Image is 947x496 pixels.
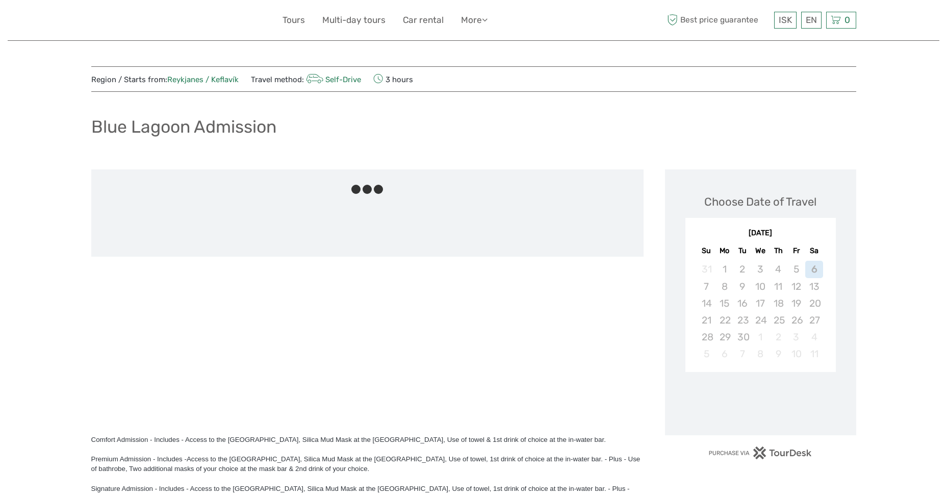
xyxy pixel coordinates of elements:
div: Not available Sunday, October 5th, 2025 [698,345,715,362]
div: Not available Wednesday, September 17th, 2025 [751,295,769,312]
a: Self-Drive [304,75,362,84]
div: Loading... [757,399,764,405]
div: Not available Sunday, August 31st, 2025 [698,261,715,278]
span: Access to the [GEOGRAPHIC_DATA], Silica Mud Mask at the [GEOGRAPHIC_DATA], Use of towel, 1st drin... [91,455,641,473]
span: 3 hours [373,72,413,86]
div: Not available Thursday, October 2nd, 2025 [770,329,787,345]
div: Not available Saturday, September 27th, 2025 [805,312,823,329]
div: Not available Friday, October 10th, 2025 [787,345,805,362]
div: Not available Monday, September 29th, 2025 [715,329,733,345]
div: Not available Thursday, September 25th, 2025 [770,312,787,329]
div: Not available Tuesday, September 16th, 2025 [733,295,751,312]
span: ISK [779,15,792,25]
a: Reykjanes / Keflavík [167,75,239,84]
div: Not available Wednesday, September 24th, 2025 [751,312,769,329]
div: Not available Saturday, September 6th, 2025 [805,261,823,278]
a: Tours [283,13,305,28]
div: Not available Sunday, September 21st, 2025 [698,312,715,329]
div: Not available Monday, September 15th, 2025 [715,295,733,312]
div: Fr [787,244,805,258]
div: Th [770,244,787,258]
div: Not available Sunday, September 7th, 2025 [698,278,715,295]
div: Not available Friday, October 3rd, 2025 [787,329,805,345]
div: EN [801,12,822,29]
div: Not available Monday, September 8th, 2025 [715,278,733,295]
div: Tu [733,244,751,258]
div: Not available Friday, September 19th, 2025 [787,295,805,312]
div: Not available Monday, September 22nd, 2025 [715,312,733,329]
div: Choose Date of Travel [704,194,816,210]
img: 632-1a1f61c2-ab70-46c5-a88f-57c82c74ba0d_logo_small.jpg [91,8,143,33]
div: Not available Sunday, September 28th, 2025 [698,329,715,345]
span: Region / Starts from: [91,75,239,85]
div: Not available Thursday, October 9th, 2025 [770,345,787,362]
div: Not available Tuesday, September 30th, 2025 [733,329,751,345]
div: Su [698,244,715,258]
div: Not available Friday, September 5th, 2025 [787,261,805,278]
span: Signature Admission - Includes - [91,485,189,492]
div: Not available Saturday, October 4th, 2025 [805,329,823,345]
div: Not available Monday, September 1st, 2025 [715,261,733,278]
div: Not available Tuesday, October 7th, 2025 [733,345,751,362]
div: Not available Thursday, September 11th, 2025 [770,278,787,295]
div: Not available Wednesday, September 10th, 2025 [751,278,769,295]
div: Not available Monday, October 6th, 2025 [715,345,733,362]
a: Multi-day tours [322,13,386,28]
a: More [461,13,488,28]
a: Car rental [403,13,444,28]
div: Not available Wednesday, September 3rd, 2025 [751,261,769,278]
h1: Blue Lagoon Admission [91,116,276,137]
div: Comfort Admission - Includes - Access to the [GEOGRAPHIC_DATA], Silica Mud Mask at the [GEOGRAPHI... [91,435,644,444]
div: Not available Wednesday, October 8th, 2025 [751,345,769,362]
div: Not available Saturday, September 13th, 2025 [805,278,823,295]
div: [DATE] [685,228,836,239]
div: Sa [805,244,823,258]
div: Not available Tuesday, September 2nd, 2025 [733,261,751,278]
div: Not available Thursday, September 4th, 2025 [770,261,787,278]
div: Not available Wednesday, October 1st, 2025 [751,329,769,345]
div: Premium Admission - Includes - [91,454,644,474]
span: Travel method: [251,72,362,86]
div: Not available Saturday, September 20th, 2025 [805,295,823,312]
div: Not available Friday, September 12th, 2025 [787,278,805,295]
div: Not available Tuesday, September 9th, 2025 [733,278,751,295]
div: Mo [715,244,733,258]
div: We [751,244,769,258]
img: PurchaseViaTourDesk.png [708,447,812,459]
div: Not available Sunday, September 14th, 2025 [698,295,715,312]
div: Not available Thursday, September 18th, 2025 [770,295,787,312]
div: Not available Saturday, October 11th, 2025 [805,345,823,362]
div: month 2025-09 [688,261,832,362]
div: Not available Friday, September 26th, 2025 [787,312,805,329]
div: Not available Tuesday, September 23rd, 2025 [733,312,751,329]
span: Best price guarantee [665,12,772,29]
span: 0 [843,15,852,25]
